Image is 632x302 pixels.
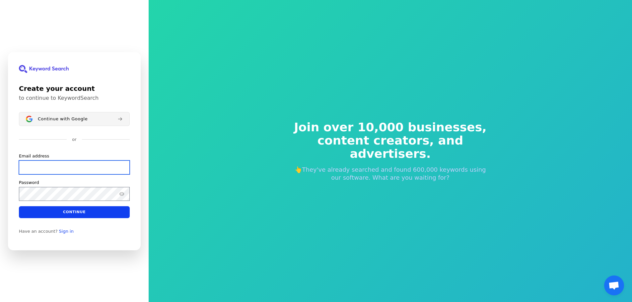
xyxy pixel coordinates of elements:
label: Password [19,179,39,185]
img: Sign in with Google [26,116,33,122]
p: or [72,137,76,143]
button: Continue [19,206,130,218]
div: Open chat [604,275,624,295]
button: Show password [118,190,126,198]
p: 👆They've already searched and found 600,000 keywords using our software. What are you waiting for? [290,166,491,182]
a: Sign in [59,228,74,234]
span: content creators, and advertisers. [290,134,491,160]
span: Continue with Google [38,116,88,121]
button: Sign in with GoogleContinue with Google [19,112,130,126]
p: to continue to KeywordSearch [19,95,130,101]
img: KeywordSearch [19,65,69,73]
span: Join over 10,000 businesses, [290,121,491,134]
h1: Create your account [19,84,130,93]
label: Email address [19,153,49,159]
span: Have an account? [19,228,58,234]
